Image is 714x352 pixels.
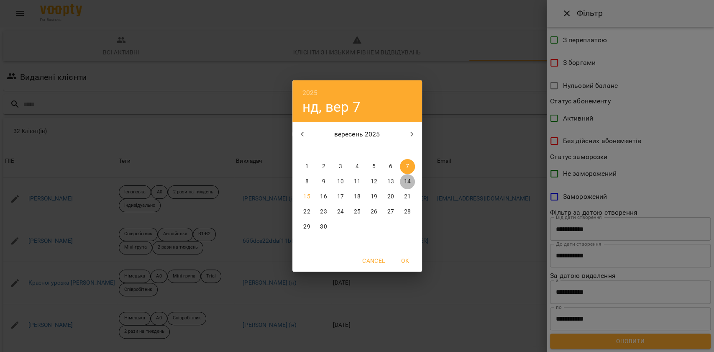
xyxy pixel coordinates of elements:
[320,208,327,216] p: 23
[350,174,365,189] button: 11
[366,146,381,155] span: пт
[303,223,310,231] p: 29
[338,162,342,171] p: 3
[389,162,392,171] p: 6
[333,204,348,219] button: 24
[366,189,381,204] button: 19
[387,208,394,216] p: 27
[350,204,365,219] button: 25
[350,159,365,174] button: 4
[337,177,343,186] p: 10
[320,223,327,231] p: 30
[350,146,365,155] span: чт
[387,193,394,201] p: 20
[337,193,343,201] p: 17
[383,174,398,189] button: 13
[316,159,331,174] button: 2
[312,129,402,139] p: вересень 2025
[316,189,331,204] button: 16
[333,146,348,155] span: ср
[303,193,310,201] p: 15
[353,193,360,201] p: 18
[299,146,315,155] span: пн
[353,177,360,186] p: 11
[305,162,308,171] p: 1
[400,159,415,174] button: 7
[350,189,365,204] button: 18
[370,177,377,186] p: 12
[404,177,410,186] p: 14
[366,174,381,189] button: 12
[316,219,331,234] button: 30
[302,98,361,116] button: нд, вер 7
[383,146,398,155] span: сб
[366,159,381,174] button: 5
[370,193,377,201] p: 19
[366,204,381,219] button: 26
[333,174,348,189] button: 10
[320,193,327,201] p: 16
[316,204,331,219] button: 23
[333,189,348,204] button: 17
[362,256,385,266] span: Cancel
[405,162,409,171] p: 7
[404,193,410,201] p: 21
[383,189,398,204] button: 20
[372,162,375,171] p: 5
[383,204,398,219] button: 27
[305,177,308,186] p: 8
[322,162,325,171] p: 2
[392,253,419,268] button: OK
[299,204,315,219] button: 22
[299,219,315,234] button: 29
[359,253,388,268] button: Cancel
[395,256,415,266] span: OK
[400,204,415,219] button: 28
[404,208,410,216] p: 28
[370,208,377,216] p: 26
[400,174,415,189] button: 14
[353,208,360,216] p: 25
[333,159,348,174] button: 3
[299,174,315,189] button: 8
[303,208,310,216] p: 22
[316,174,331,189] button: 9
[316,146,331,155] span: вт
[299,159,315,174] button: 1
[383,159,398,174] button: 6
[387,177,394,186] p: 13
[400,189,415,204] button: 21
[355,162,358,171] p: 4
[299,189,315,204] button: 15
[400,146,415,155] span: нд
[302,87,318,99] button: 2025
[322,177,325,186] p: 9
[337,208,343,216] p: 24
